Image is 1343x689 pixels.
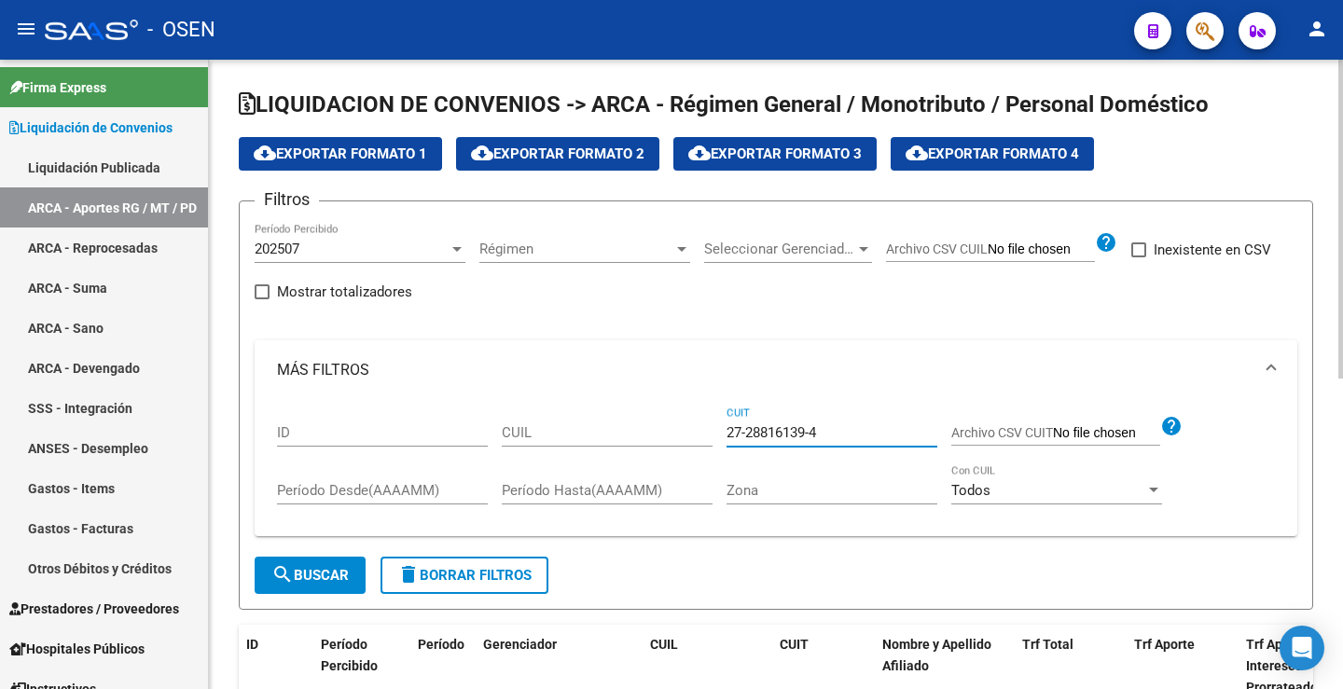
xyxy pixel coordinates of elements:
[255,241,299,257] span: 202507
[255,340,1297,400] mat-expansion-panel-header: MÁS FILTROS
[9,117,173,138] span: Liquidación de Convenios
[483,637,557,652] span: Gerenciador
[271,563,294,586] mat-icon: search
[988,241,1095,258] input: Archivo CSV CUIL
[246,637,258,652] span: ID
[688,142,711,164] mat-icon: cloud_download
[1095,231,1117,254] mat-icon: help
[951,482,990,499] span: Todos
[381,557,548,594] button: Borrar Filtros
[650,637,678,652] span: CUIL
[255,400,1297,537] div: MÁS FILTROS
[9,639,145,659] span: Hospitales Públicos
[882,637,991,673] span: Nombre y Apellido Afiliado
[1022,637,1073,652] span: Trf Total
[456,137,659,171] button: Exportar Formato 2
[15,18,37,40] mat-icon: menu
[397,567,532,584] span: Borrar Filtros
[1134,637,1195,652] span: Trf Aporte
[321,637,378,673] span: Período Percibido
[254,145,427,162] span: Exportar Formato 1
[906,145,1079,162] span: Exportar Formato 4
[673,137,877,171] button: Exportar Formato 3
[886,241,988,256] span: Archivo CSV CUIL
[891,137,1094,171] button: Exportar Formato 4
[254,142,276,164] mat-icon: cloud_download
[471,142,493,164] mat-icon: cloud_download
[397,563,420,586] mat-icon: delete
[688,145,862,162] span: Exportar Formato 3
[255,186,319,213] h3: Filtros
[479,241,673,257] span: Régimen
[239,91,1209,117] span: LIQUIDACION DE CONVENIOS -> ARCA - Régimen General / Monotributo / Personal Doméstico
[418,637,464,652] span: Período
[9,77,106,98] span: Firma Express
[780,637,809,652] span: CUIT
[255,557,366,594] button: Buscar
[1306,18,1328,40] mat-icon: person
[471,145,644,162] span: Exportar Formato 2
[1154,239,1271,261] span: Inexistente en CSV
[239,137,442,171] button: Exportar Formato 1
[951,425,1053,440] span: Archivo CSV CUIT
[147,9,215,50] span: - OSEN
[704,241,855,257] span: Seleccionar Gerenciador
[277,360,1253,380] mat-panel-title: MÁS FILTROS
[277,281,412,303] span: Mostrar totalizadores
[906,142,928,164] mat-icon: cloud_download
[1160,415,1183,437] mat-icon: help
[9,599,179,619] span: Prestadores / Proveedores
[271,567,349,584] span: Buscar
[1053,425,1160,442] input: Archivo CSV CUIT
[1280,626,1324,670] div: Open Intercom Messenger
